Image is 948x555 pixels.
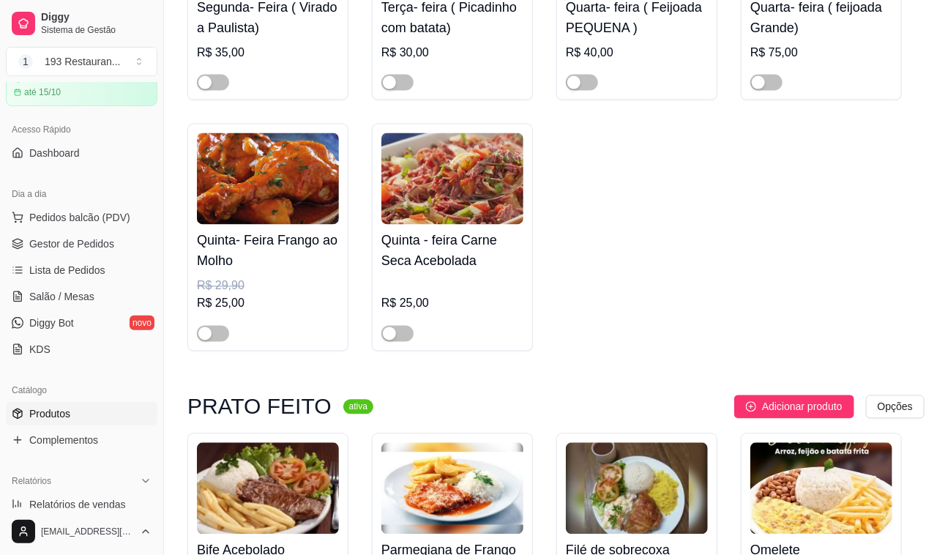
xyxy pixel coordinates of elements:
img: product-image [750,443,892,534]
span: Complementos [29,433,98,447]
a: Relatórios de vendas [6,493,157,516]
a: KDS [6,338,157,361]
button: Adicionar produto [734,395,854,419]
span: [EMAIL_ADDRESS][DOMAIN_NAME] [41,526,134,537]
div: Catálogo [6,379,157,402]
span: plus-circle [746,402,756,412]
h3: PRATO FEITO [187,398,332,416]
div: 193 Restauran ... [45,54,121,69]
span: Sistema de Gestão [41,24,152,36]
img: product-image [381,133,523,225]
div: R$ 75,00 [750,44,892,62]
sup: ativa [343,400,373,414]
a: Complementos [6,428,157,452]
div: R$ 29,90 [197,277,339,295]
h4: Quinta- Feira Frango ao Molho [197,231,339,272]
a: Lista de Pedidos [6,258,157,282]
img: product-image [381,443,523,534]
button: Select a team [6,47,157,76]
div: R$ 30,00 [381,44,523,62]
span: Adicionar produto [762,399,843,415]
div: R$ 40,00 [566,44,708,62]
div: R$ 35,00 [197,44,339,62]
div: Acesso Rápido [6,118,157,141]
a: Produtos [6,402,157,425]
a: Salão / Mesas [6,285,157,308]
span: Diggy [41,11,152,24]
div: Dia a dia [6,182,157,206]
span: Relatórios [12,475,51,487]
span: KDS [29,342,51,357]
img: product-image [197,133,339,225]
span: 1 [18,54,33,69]
span: Gestor de Pedidos [29,236,114,251]
a: Plano Essencial + Mesasaté 15/10 [6,64,157,106]
span: Lista de Pedidos [29,263,105,277]
span: Relatórios de vendas [29,497,126,512]
button: Pedidos balcão (PDV) [6,206,157,229]
h4: Quinta - feira Carne Seca Acebolada [381,231,523,272]
span: Pedidos balcão (PDV) [29,210,130,225]
span: Produtos [29,406,70,421]
img: product-image [566,443,708,534]
span: Diggy Bot [29,316,74,330]
a: Dashboard [6,141,157,165]
a: DiggySistema de Gestão [6,6,157,41]
span: Salão / Mesas [29,289,94,304]
span: Opções [878,399,913,415]
button: [EMAIL_ADDRESS][DOMAIN_NAME] [6,514,157,549]
div: R$ 25,00 [197,295,339,313]
a: Gestor de Pedidos [6,232,157,256]
span: Dashboard [29,146,80,160]
button: Opções [866,395,925,419]
div: R$ 25,00 [381,295,523,313]
article: até 15/10 [24,86,61,98]
img: product-image [197,443,339,534]
a: Diggy Botnovo [6,311,157,335]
